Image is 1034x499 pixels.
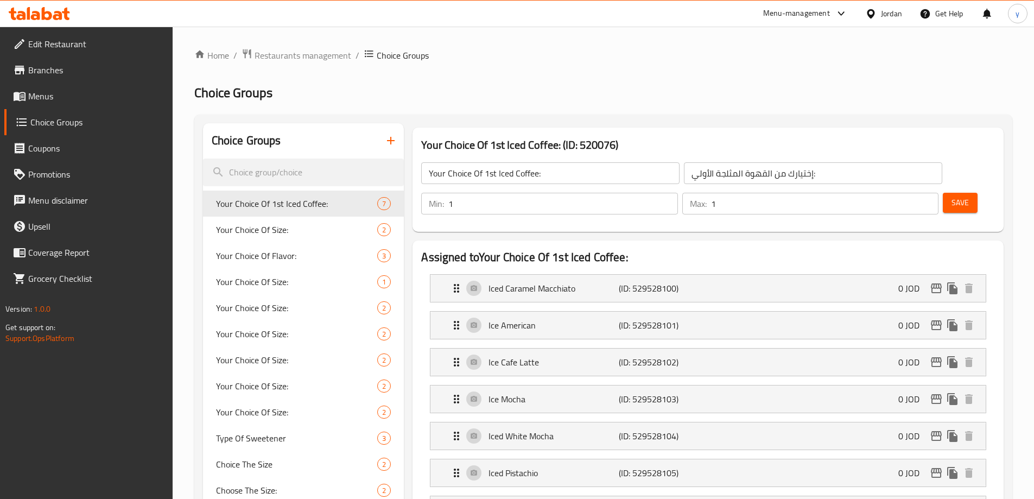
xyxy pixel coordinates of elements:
[928,317,944,333] button: edit
[1016,8,1019,20] span: y
[421,344,995,381] li: Expand
[28,142,164,155] span: Coupons
[378,485,390,496] span: 2
[430,349,986,376] div: Expand
[961,280,977,296] button: delete
[898,393,928,406] p: 0 JOD
[216,197,378,210] span: Your Choice Of 1st Iced Coffee:
[216,275,378,288] span: Your Choice Of Size:
[203,373,404,399] div: Your Choice Of Size:2
[203,217,404,243] div: Your Choice Of Size:2
[255,49,351,62] span: Restaurants management
[943,193,978,213] button: Save
[203,191,404,217] div: Your Choice Of 1st Iced Coffee:7
[216,380,378,393] span: Your Choice Of Size:
[377,249,391,262] div: Choices
[430,422,986,450] div: Expand
[377,301,391,314] div: Choices
[4,266,173,292] a: Grocery Checklist
[619,356,706,369] p: (ID: 529528102)
[203,243,404,269] div: Your Choice Of Flavor:3
[378,225,390,235] span: 2
[378,355,390,365] span: 2
[489,393,618,406] p: Ice Mocha
[619,319,706,332] p: (ID: 529528101)
[4,109,173,135] a: Choice Groups
[203,295,404,321] div: Your Choice Of Size:2
[28,90,164,103] span: Menus
[619,282,706,295] p: (ID: 529528100)
[377,484,391,497] div: Choices
[430,312,986,339] div: Expand
[377,458,391,471] div: Choices
[928,391,944,407] button: edit
[377,380,391,393] div: Choices
[928,354,944,370] button: edit
[28,194,164,207] span: Menu disclaimer
[898,466,928,479] p: 0 JOD
[378,407,390,418] span: 2
[944,428,961,444] button: duplicate
[194,80,272,105] span: Choice Groups
[961,391,977,407] button: delete
[4,135,173,161] a: Coupons
[4,57,173,83] a: Branches
[898,319,928,332] p: 0 JOD
[216,301,378,314] span: Your Choice Of Size:
[763,7,830,20] div: Menu-management
[690,197,707,210] p: Max:
[421,136,995,154] h3: Your Choice Of 1st Iced Coffee: (ID: 520076)
[489,466,618,479] p: Iced Pistachio
[421,418,995,454] li: Expand
[5,320,55,334] span: Get support on:
[216,406,378,419] span: Your Choice Of Size:
[421,307,995,344] li: Expand
[378,277,390,287] span: 1
[28,220,164,233] span: Upsell
[944,280,961,296] button: duplicate
[944,391,961,407] button: duplicate
[489,429,618,443] p: Iced White Mocha
[377,406,391,419] div: Choices
[377,353,391,367] div: Choices
[421,270,995,307] li: Expand
[898,356,928,369] p: 0 JOD
[194,48,1012,62] nav: breadcrumb
[421,381,995,418] li: Expand
[4,31,173,57] a: Edit Restaurant
[430,275,986,302] div: Expand
[377,432,391,445] div: Choices
[28,246,164,259] span: Coverage Report
[961,465,977,481] button: delete
[28,64,164,77] span: Branches
[944,354,961,370] button: duplicate
[216,327,378,340] span: Your Choice Of Size:
[619,429,706,443] p: (ID: 529528104)
[203,347,404,373] div: Your Choice Of Size:2
[951,196,969,210] span: Save
[4,161,173,187] a: Promotions
[4,213,173,239] a: Upsell
[216,458,378,471] span: Choice The Size
[944,317,961,333] button: duplicate
[216,353,378,367] span: Your Choice Of Size:
[430,459,986,487] div: Expand
[378,303,390,313] span: 2
[619,466,706,479] p: (ID: 529528105)
[378,199,390,209] span: 7
[4,187,173,213] a: Menu disclaimer
[212,132,281,149] h2: Choice Groups
[489,319,618,332] p: Ice American
[961,354,977,370] button: delete
[378,251,390,261] span: 3
[898,282,928,295] p: 0 JOD
[881,8,902,20] div: Jordan
[944,465,961,481] button: duplicate
[242,48,351,62] a: Restaurants management
[28,272,164,285] span: Grocery Checklist
[216,223,378,236] span: Your Choice Of Size:
[961,317,977,333] button: delete
[203,451,404,477] div: Choice The Size2
[30,116,164,129] span: Choice Groups
[489,356,618,369] p: Ice Cafe Latte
